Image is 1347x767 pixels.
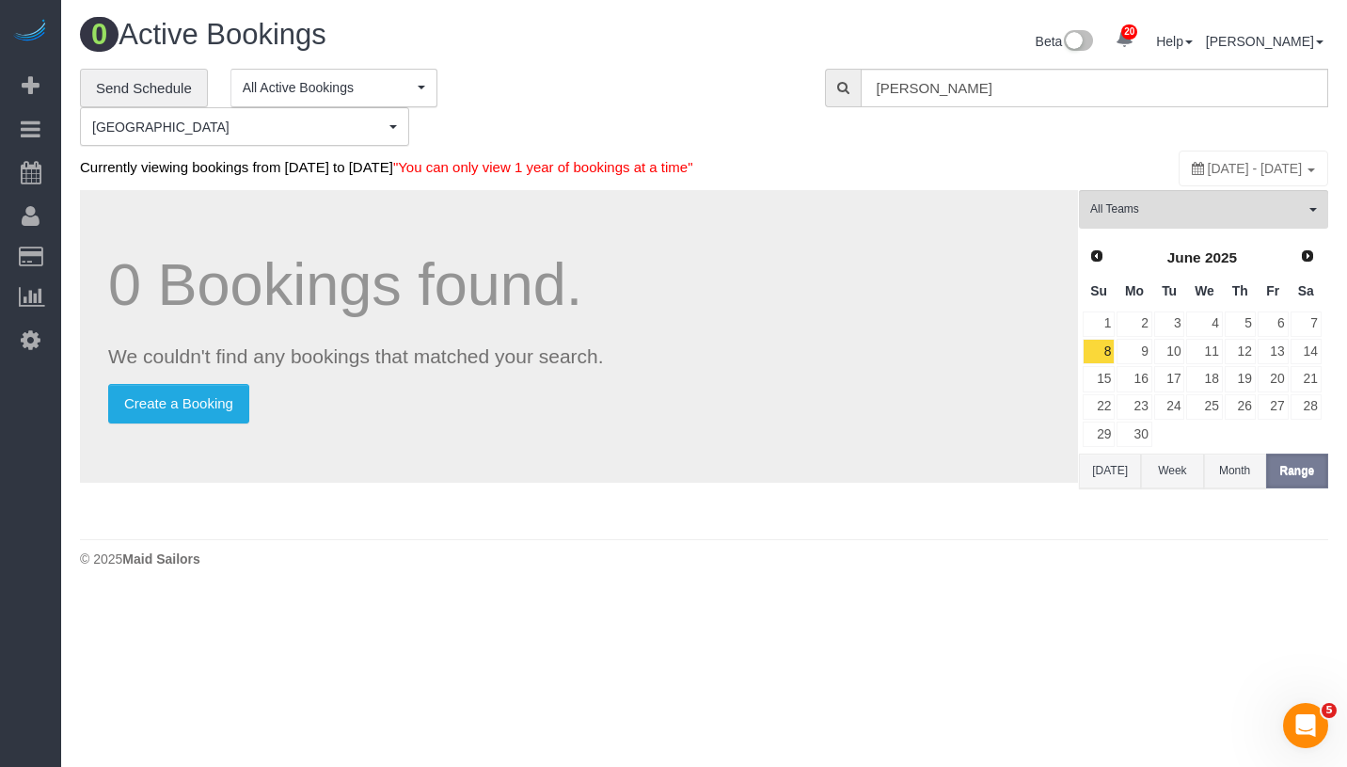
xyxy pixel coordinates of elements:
[1186,366,1222,391] a: 18
[1291,366,1322,391] a: 21
[1083,422,1115,447] a: 29
[1121,24,1137,40] span: 20
[1117,394,1151,420] a: 23
[1225,366,1256,391] a: 19
[80,107,409,146] ol: Manhattan
[1294,244,1321,270] a: Next
[108,343,1050,370] p: We couldn't find any bookings that matched your search.
[1322,703,1337,718] span: 5
[1205,249,1237,265] span: 2025
[1156,34,1193,49] a: Help
[1291,312,1322,337] a: 7
[1154,394,1185,420] a: 24
[1186,339,1222,364] a: 11
[80,69,208,108] a: Send Schedule
[1179,151,1328,186] div: You can only view 1 year of bookings
[1062,30,1093,55] img: New interface
[1204,454,1266,488] button: Month
[1090,201,1305,217] span: All Teams
[1225,394,1256,420] a: 26
[1258,339,1289,364] a: 13
[1232,283,1248,298] span: Thursday
[243,78,413,97] span: All Active Bookings
[1225,339,1256,364] a: 12
[1106,19,1143,60] a: 20
[1089,248,1104,264] span: Prev
[1206,34,1323,49] a: [PERSON_NAME]
[1141,454,1203,488] button: Week
[1117,422,1151,447] a: 30
[1186,312,1222,337] a: 4
[1162,283,1177,298] span: Tuesday
[1079,454,1141,488] button: [DATE]
[1186,394,1222,420] a: 25
[861,69,1328,107] input: Enter the first 3 letters of the name to search
[1090,283,1107,298] span: Sunday
[1117,339,1151,364] a: 9
[1258,394,1289,420] a: 27
[1167,249,1201,265] span: June
[108,252,1050,317] h1: 0 Bookings found.
[1154,366,1185,391] a: 17
[1083,394,1115,420] a: 22
[1079,190,1328,219] ol: All Teams
[1117,312,1151,337] a: 2
[1298,283,1314,298] span: Saturday
[1283,703,1328,748] iframe: Intercom live chat
[1154,339,1185,364] a: 10
[1117,366,1151,391] a: 16
[1258,366,1289,391] a: 20
[80,17,119,52] span: 0
[1079,190,1328,229] button: All Teams
[1266,283,1279,298] span: Friday
[11,19,49,45] img: Automaid Logo
[1291,394,1322,420] a: 28
[393,159,693,175] span: "You can only view 1 year of bookings at a time"
[1291,339,1322,364] a: 14
[1084,244,1110,270] a: Prev
[80,550,1328,568] div: © 2025
[1083,366,1115,391] a: 15
[1266,454,1328,488] button: Range
[1195,283,1214,298] span: Wednesday
[1036,34,1094,49] a: Beta
[1225,312,1256,337] a: 5
[80,107,409,146] button: [GEOGRAPHIC_DATA]
[1154,312,1185,337] a: 3
[80,19,690,51] h1: Active Bookings
[108,384,249,423] a: Create a Booking
[92,118,385,136] span: [GEOGRAPHIC_DATA]
[1258,312,1289,337] a: 6
[1208,161,1303,176] span: [DATE] - [DATE]
[230,69,437,107] button: All Active Bookings
[122,551,199,567] strong: Maid Sailors
[1300,248,1315,264] span: Next
[1083,312,1115,337] a: 1
[1125,283,1144,298] span: Monday
[80,159,693,175] span: Currently viewing bookings from [DATE] to [DATE]
[1083,339,1115,364] a: 8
